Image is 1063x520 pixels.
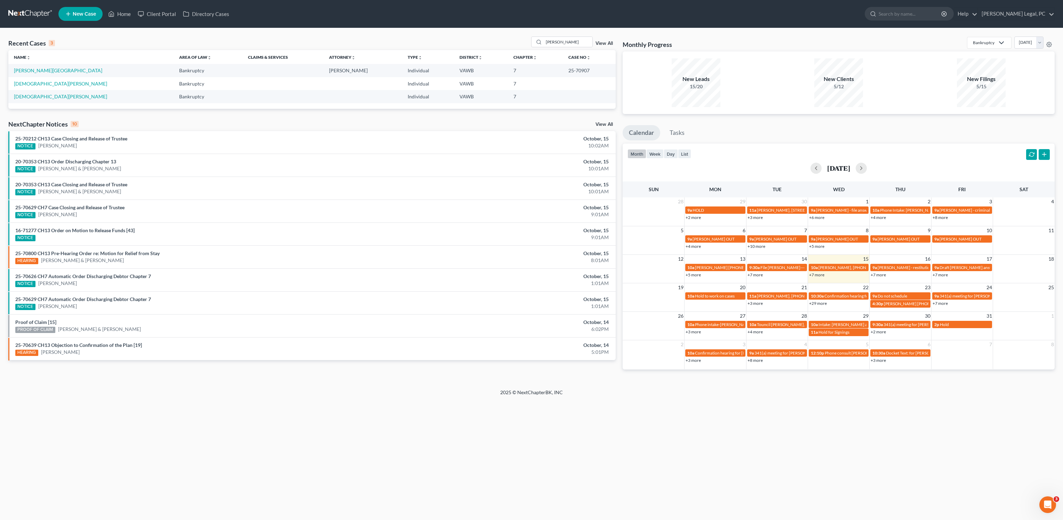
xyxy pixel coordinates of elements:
div: 10:02AM [416,142,609,149]
span: 29 [862,312,869,320]
div: NOTICE [15,166,35,172]
i: unfold_more [207,56,211,60]
span: New Case [73,11,96,17]
div: October, 15 [416,250,609,257]
span: Intake: [PERSON_NAME] and [PERSON_NAME] [PHONE_NUMBER], [STREET_ADDRESS] [818,322,982,327]
span: 7 [989,340,993,349]
span: 5 [680,226,684,235]
span: [PERSON_NAME] [PHONE_NUMBER] [884,301,954,306]
span: File [PERSON_NAME]---Need Plans on [PERSON_NAME] and [PERSON_NAME] [760,265,905,270]
div: October, 15 [416,296,609,303]
div: October, 15 [416,227,609,234]
button: week [646,149,664,159]
i: unfold_more [351,56,355,60]
a: +3 more [748,301,763,306]
span: 10a [811,322,818,327]
a: View All [596,41,613,46]
span: 12:10p [811,350,824,356]
a: [PERSON_NAME] & [PERSON_NAME] [38,188,121,195]
button: month [628,149,646,159]
span: 30 [801,197,808,206]
a: Client Portal [134,8,179,20]
span: 341(a) meeting for [PERSON_NAME] & [PERSON_NAME] [940,293,1044,299]
a: 25-70212 CH13 Case Closing and Release of Trustee [15,136,127,141]
span: 24 [986,283,993,292]
a: [PERSON_NAME] [38,280,77,287]
span: 10:30a [872,350,885,356]
a: Area of Lawunfold_more [179,55,211,60]
a: 16-71277 CH13 Order on Motion to Release Funds [43] [15,227,135,233]
span: 17 [986,255,993,263]
td: 7 [508,77,563,90]
div: NOTICE [15,281,35,287]
a: Calendar [623,125,660,140]
span: 6 [742,226,746,235]
span: [PERSON_NAME] - criminal (WCGDC) [940,208,1009,213]
a: 25-70629 CH7 Automatic Order Discharging Debtor Chapter 7 [15,296,151,302]
a: +5 more [686,272,701,277]
span: 2 [680,340,684,349]
div: New Clients [814,75,863,83]
a: +6 more [809,215,824,220]
a: Directory Cases [179,8,233,20]
div: PROOF OF CLAIM [15,327,55,333]
span: Wed [833,186,845,192]
span: 10a [687,322,694,327]
div: October, 15 [416,158,609,165]
span: 4:30p [872,301,883,306]
a: Help [954,8,977,20]
div: 10 [71,121,79,127]
a: +2 more [686,215,701,220]
a: [PERSON_NAME] [38,211,77,218]
div: 1:01AM [416,303,609,310]
span: Phone consult [PERSON_NAME] [PHONE_NUMBER] -email: [EMAIL_ADDRESS][DOMAIN_NAME] - [STREET_ADDRESS] [825,350,1045,356]
span: 10a [811,265,818,270]
span: 10 [986,226,993,235]
a: Nameunfold_more [14,55,31,60]
a: 25-70626 CH7 Automatic Order Discharging Debtor Chapter 7 [15,273,151,279]
span: Tue [773,186,782,192]
div: NextChapter Notices [8,120,79,128]
td: 7 [508,90,563,103]
a: 25-70629 CH7 Case Closing and Release of Trustee [15,204,125,210]
a: +7 more [748,272,763,277]
span: [PERSON_NAME] [PHONE_NUMBER], [EMAIL_ADDRESS][DOMAIN_NAME], [STREET_ADDRESS] [695,265,876,270]
iframe: Intercom live chat [1039,496,1056,513]
span: Hold for Signings [818,330,849,335]
td: [PERSON_NAME] [323,64,402,77]
span: Phone intake-[PERSON_NAME], [PHONE_NUMBER], [EMAIL_ADDRESS][DOMAIN_NAME], PO Box 494. [PERSON_NAM... [695,322,940,327]
a: +4 more [871,215,886,220]
span: 23 [924,283,931,292]
span: 31 [986,312,993,320]
i: unfold_more [478,56,482,60]
span: 9a [811,236,815,242]
div: 9:01AM [416,234,609,241]
span: 27 [739,312,746,320]
a: Case Nounfold_more [568,55,591,60]
div: 5:01PM [416,349,609,356]
td: Individual [402,77,454,90]
span: 25 [1048,283,1055,292]
span: 5 [865,340,869,349]
span: Do not schedule [878,293,907,299]
span: 10:30a [811,293,824,299]
span: [PERSON_NAME] - file answer to MFR [816,208,885,213]
a: [PERSON_NAME] Legal, PC [978,8,1054,20]
a: +8 more [748,358,763,363]
span: 10a [687,265,694,270]
span: 9a [934,236,939,242]
a: +7 more [871,272,886,277]
span: 1 [865,197,869,206]
a: +3 more [871,358,886,363]
div: 5/12 [814,83,863,90]
span: [PERSON_NAME], [STREET_ADDRESS][PERSON_NAME] 540-392-1330 - phone cons. [PERSON_NAME] to call her [757,208,966,213]
span: Phone Intake: [PERSON_NAME] Day [PHONE_NUMBER], [STREET_ADDRESS] [880,208,1023,213]
span: 10a [687,350,694,356]
a: [PERSON_NAME] & [PERSON_NAME] [38,165,121,172]
span: [PERSON_NAME] OUT [940,236,982,242]
td: Individual [402,90,454,103]
td: 25-70907 [563,64,616,77]
a: +10 more [748,244,765,249]
a: [PERSON_NAME] [38,303,77,310]
span: 19 [677,283,684,292]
